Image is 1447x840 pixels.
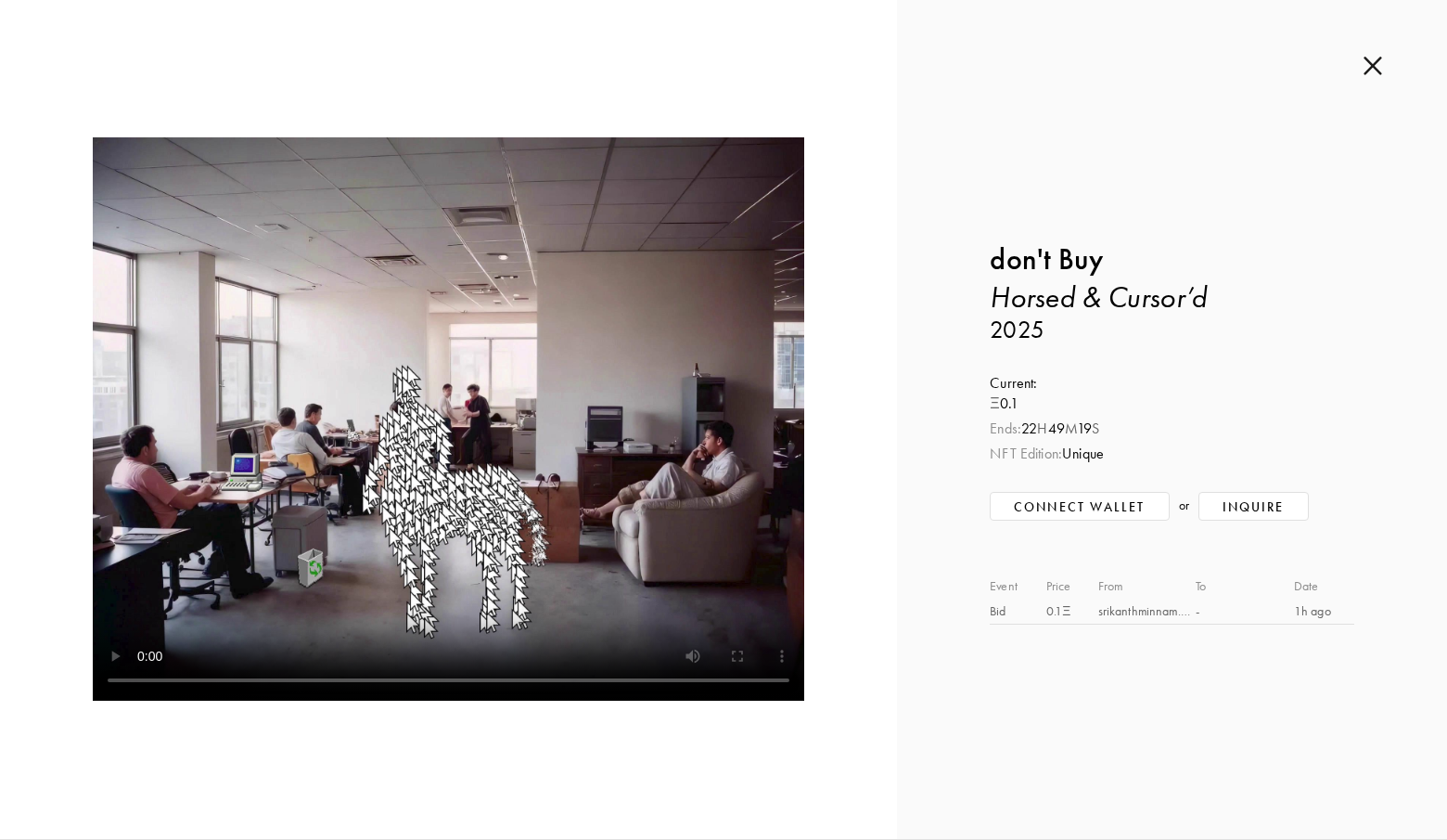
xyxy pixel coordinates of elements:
[1364,56,1382,76] img: cross.b43b024a.svg
[1198,492,1309,521] button: Inquire
[990,444,1354,464] div: Unique
[1294,576,1354,601] div: Date
[990,373,1354,394] p: Current:
[1098,576,1196,601] div: From
[1037,420,1047,437] span: H
[1077,420,1092,437] span: 19
[990,601,1045,622] div: Bid
[1046,576,1097,601] div: Price
[1294,601,1354,622] div: 1h ago
[990,279,1207,315] i: Horsed & Cursor’d
[990,601,1354,625] a: Bid0.1Ξsrikanthminnam.eth-1h ago
[1065,420,1077,437] span: M
[1196,601,1293,622] div: -
[990,316,1354,345] h3: 2025
[990,394,1000,412] span: Ξ
[1179,496,1189,516] span: or
[1046,601,1097,622] div: 0.1 Ξ
[1021,420,1037,437] span: 22
[1048,420,1065,437] span: 49
[990,445,1062,462] span: NFT Edition:
[1098,601,1196,622] div: srikanthminnam.eth
[990,492,1169,521] button: Connect Wallet
[990,241,1103,278] b: don't Buy
[1092,420,1099,437] span: S
[990,394,1354,414] div: 0.1
[990,576,1045,601] div: Event
[990,420,1021,437] span: Ends:
[1196,576,1293,601] div: To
